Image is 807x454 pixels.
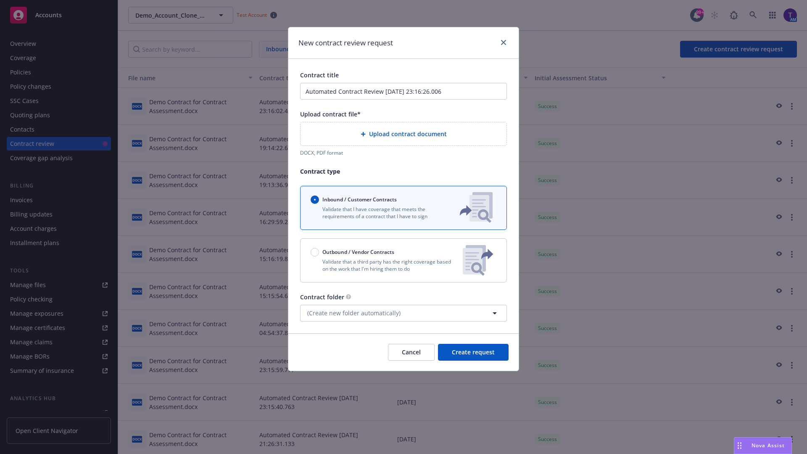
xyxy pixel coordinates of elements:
[322,196,397,203] span: Inbound / Customer Contracts
[438,344,509,361] button: Create request
[300,238,507,282] button: Outbound / Vendor ContractsValidate that a third party has the right coverage based on the work t...
[300,167,507,176] p: Contract type
[300,122,507,146] div: Upload contract document
[311,258,456,272] p: Validate that a third party has the right coverage based on the work that I'm hiring them to do
[402,348,421,356] span: Cancel
[311,248,319,256] input: Outbound / Vendor Contracts
[307,309,401,317] span: (Create new folder automatically)
[498,37,509,48] a: close
[369,129,447,138] span: Upload contract document
[300,186,507,230] button: Inbound / Customer ContractsValidate that I have coverage that meets the requirements of a contra...
[300,293,344,301] span: Contract folder
[300,149,507,156] div: DOCX, PDF format
[752,442,785,449] span: Nova Assist
[734,437,792,454] button: Nova Assist
[298,37,393,48] h1: New contract review request
[300,83,507,100] input: Enter a title for this contract
[311,206,446,220] p: Validate that I have coverage that meets the requirements of a contract that I have to sign
[300,71,339,79] span: Contract title
[300,110,361,118] span: Upload contract file*
[734,438,745,454] div: Drag to move
[300,305,507,322] button: (Create new folder automatically)
[452,348,495,356] span: Create request
[388,344,435,361] button: Cancel
[322,248,394,256] span: Outbound / Vendor Contracts
[311,195,319,204] input: Inbound / Customer Contracts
